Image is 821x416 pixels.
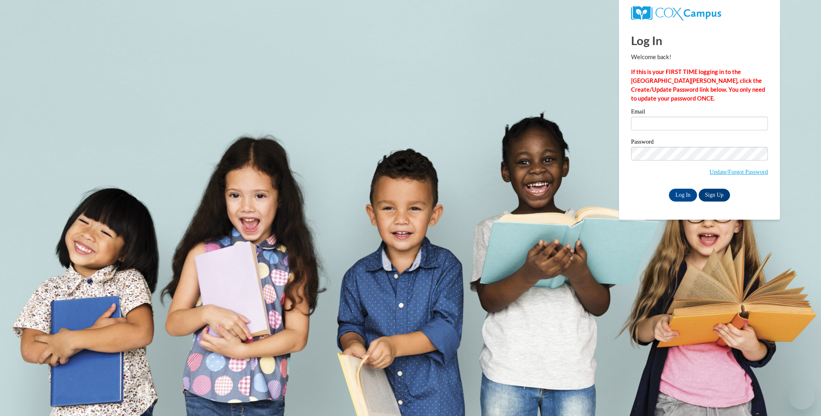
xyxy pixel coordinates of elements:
[631,139,768,147] label: Password
[699,189,730,202] a: Sign Up
[631,109,768,117] label: Email
[631,6,768,21] a: COX Campus
[631,32,768,49] h1: Log In
[631,68,765,102] strong: If this is your FIRST TIME logging in to the [GEOGRAPHIC_DATA][PERSON_NAME], click the Create/Upd...
[789,384,815,410] iframe: Button to launch messaging window
[710,169,768,175] a: Update/Forgot Password
[631,6,721,21] img: COX Campus
[631,53,768,62] p: Welcome back!
[669,189,697,202] input: Log In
